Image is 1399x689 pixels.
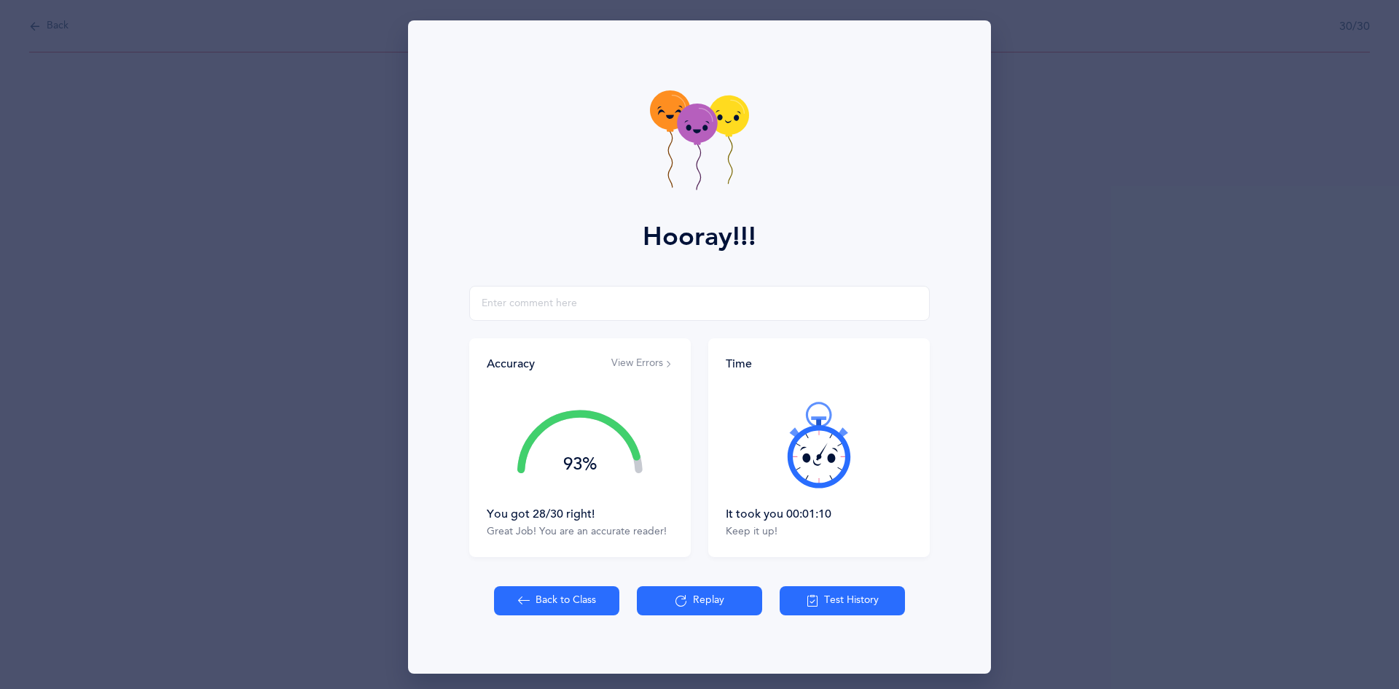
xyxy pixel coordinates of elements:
[726,356,912,372] div: Time
[643,217,756,257] div: Hooray!!!
[469,286,930,321] input: Enter comment here
[780,586,905,615] button: Test History
[487,506,673,522] div: You got 28/30 right!
[494,586,619,615] button: Back to Class
[726,506,912,522] div: It took you 00:01:10
[637,586,762,615] button: Replay
[611,357,673,371] button: View Errors
[487,525,673,540] div: Great Job! You are an accurate reader!
[517,456,643,473] div: 93%
[487,356,535,372] div: Accuracy
[726,525,912,540] div: Keep it up!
